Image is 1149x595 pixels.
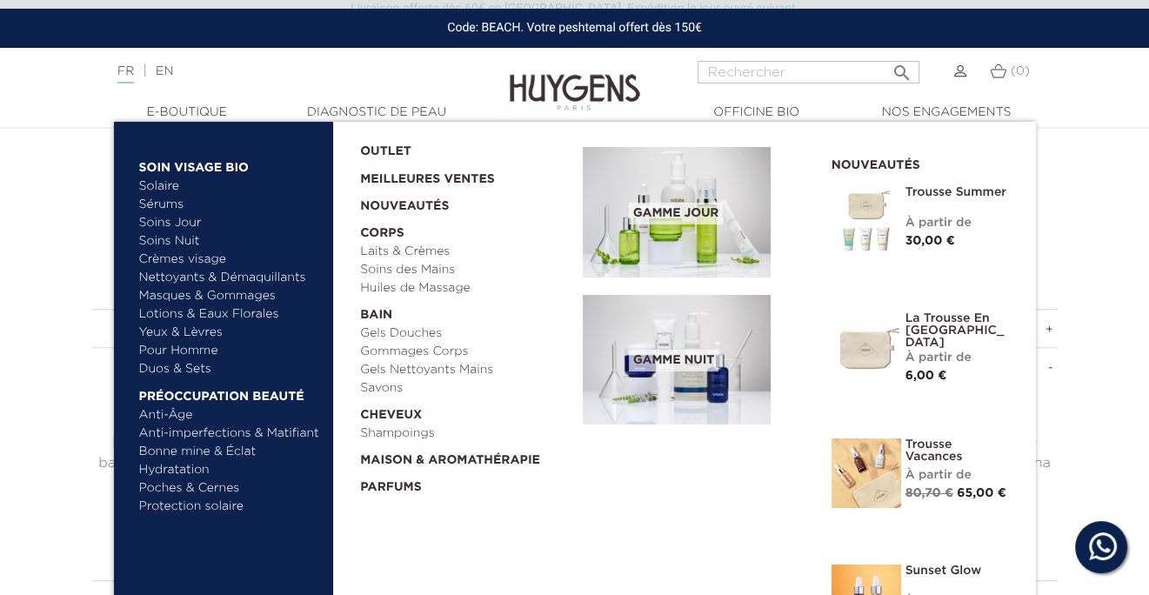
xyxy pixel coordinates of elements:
a: Nouveautés [360,189,571,216]
a: Gels Nettoyants Mains [360,361,571,379]
span: 30,00 € [905,235,955,247]
a: Sérums [139,196,321,214]
img: routine_nuit_banner.jpg [583,295,771,425]
i:  [892,57,912,78]
span: (0) [1011,65,1030,77]
img: Trousse Summer [832,186,901,256]
a: Diagnostic de peau [290,104,464,122]
a: Pour Homme [139,342,321,360]
a: Soins Nuit [139,232,305,251]
a: Yeux & Lèvres [139,324,321,342]
a: Soin Visage Bio [139,150,321,177]
a: Meilleures Ventes [360,161,555,189]
a: Bain [360,297,571,324]
span: 65,00 € [957,487,1006,499]
span: 6,00 € [905,370,947,382]
img: routine_jour_banner.jpg [583,147,771,277]
a: La Trousse en [GEOGRAPHIC_DATA] [905,312,1010,349]
a: Laits & Crèmes [360,243,571,261]
a: Lotions & Eaux Florales [139,305,321,324]
div: À partir de [905,349,1010,367]
a: Crèmes visage [139,251,321,269]
a: CONSEILS D'UTILISATION [92,309,1058,347]
h2: Nouveautés [832,152,1010,173]
a: Corps [360,216,571,243]
a: Gamme nuit [583,295,805,425]
a: Gommages Corps [360,343,571,361]
a: Gamme jour [583,147,805,277]
a: FR [117,65,134,84]
span: 80,70 € [905,487,953,499]
a: Parfums [360,470,571,497]
a: LES INGRÉDIENTS [92,347,1058,385]
a: Savons [360,379,571,398]
a: Sunset Glow [905,565,1010,577]
a: Anti-Âge [139,406,321,425]
img: Huygens [510,46,640,113]
a: Anti-imperfections & Matifiant [139,425,321,443]
a: Maison & Aromathérapie [360,443,571,470]
div: À partir de [905,214,1010,232]
span: Gamme nuit [629,350,718,371]
p: aqua (water), [MEDICAL_DATA] virginiana ([MEDICAL_DATA][PERSON_NAME]) flower water*, lauryl gluco... [92,411,1058,537]
a: E-Boutique [100,104,274,122]
a: Soins Jour [139,214,321,232]
a: Huiles de Massage [360,279,571,297]
a: Cheveux [360,398,571,425]
span: Gamme jour [629,203,723,224]
a: Poches & Cernes [139,479,321,498]
div: À partir de [905,466,1010,485]
button:  [886,56,918,79]
a: Duos & Sets [139,360,321,378]
a: Gels Douches [360,324,571,343]
div: | [109,61,465,82]
a: Bonne mine & Éclat [139,443,321,461]
a: Masques & Gommages [139,287,321,305]
a: Nos engagements [859,104,1033,122]
a: EN [156,65,173,77]
a: Hydratation [139,461,321,479]
a: Protection solaire [139,498,321,516]
img: La Trousse vacances [832,438,901,508]
a: Trousse Summer [905,186,1010,198]
input: Rechercher [698,61,919,84]
img: La Trousse en Coton [832,312,901,382]
a: Officine Bio [670,104,844,122]
a: Soins des Mains [360,261,571,279]
a: OUTLET [360,134,555,161]
a: Solaire [139,177,321,196]
a: Nettoyants & Démaquillants [139,269,321,287]
a: Trousse Vacances [905,438,1010,463]
a: Shampoings [360,425,571,443]
a: Préoccupation beauté [139,378,321,406]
